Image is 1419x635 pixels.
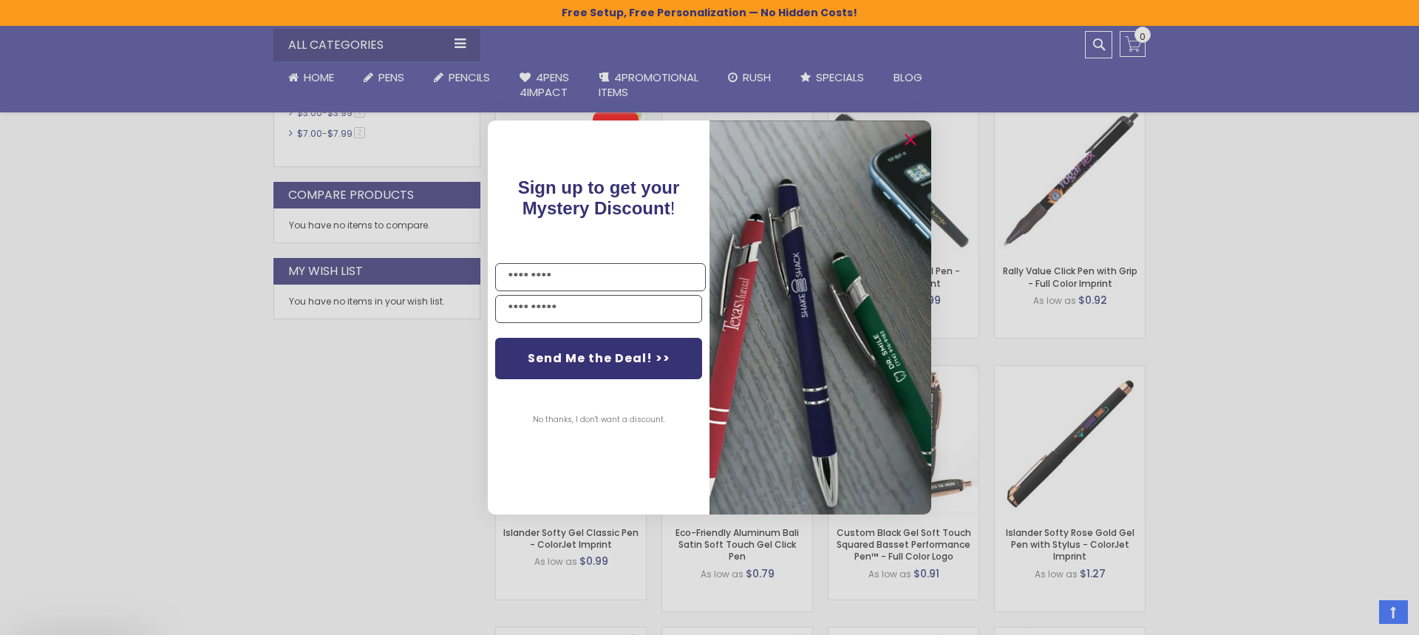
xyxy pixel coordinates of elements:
[525,401,673,438] button: No thanks, I don't want a discount.
[899,128,922,152] button: Close dialog
[495,338,702,379] button: Send Me the Deal! >>
[518,177,680,218] span: !
[709,120,931,515] img: pop-up-image
[518,177,680,218] span: Sign up to get your Mystery Discount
